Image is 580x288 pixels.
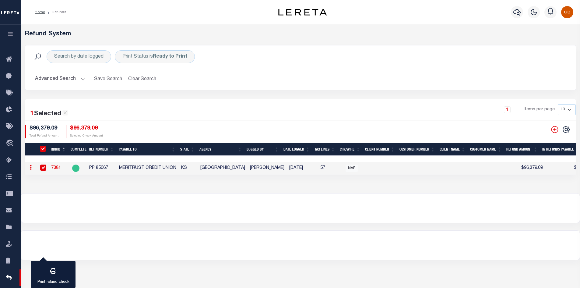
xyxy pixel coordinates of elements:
th: Client Name: activate to sort column ascending [437,143,468,156]
td: 57 [318,162,343,175]
div: Selected [30,109,68,119]
td: [GEOGRAPHIC_DATA] [198,162,248,175]
td: KS [179,162,198,175]
td: [PERSON_NAME] [248,162,287,175]
th: RDRID: activate to sort column descending [48,143,68,156]
th: State: activate to sort column ascending [178,143,197,156]
a: Home [35,10,45,14]
b: Ready to Print [153,54,187,59]
th: Complete [68,143,86,156]
th: Date Logged: activate to sort column ascending [281,143,312,156]
th: Payable To: activate to sort column ascending [116,143,178,156]
span: 1 [30,111,34,117]
h4: $96,379.09 [30,125,58,132]
li: Refunds [45,9,66,15]
button: Save Search [90,73,126,85]
th: Chk/Wire: activate to sort column ascending [337,143,363,156]
p: Selected Check Amount [70,134,103,138]
th: Customer Number: activate to sort column ascending [397,143,437,156]
a: 7381 [51,166,61,170]
td: [DATE] [287,162,318,175]
div: Print Status is [115,50,195,63]
th: Ref Number: activate to sort column ascending [86,143,116,156]
p: Print refund check [37,279,69,285]
th: RefundDepositRegisterID [36,143,49,156]
p: Total Refund Amount [30,134,58,138]
img: logo-dark.svg [278,9,327,16]
td: MERITRUST CREDIT UNION [117,162,179,175]
h5: Refund System [25,30,576,38]
img: svg+xml;base64,PHN2ZyB4bWxucz0iaHR0cDovL3d3dy53My5vcmcvMjAwMC9zdmciIHBvaW50ZXItZXZlbnRzPSJub25lIi... [561,6,573,18]
th: Tax Lines: activate to sort column ascending [312,143,337,156]
button: Advanced Search [35,73,86,85]
h4: $96,379.09 [70,125,103,132]
th: Customer Name: activate to sort column ascending [468,143,504,156]
span: NAP [346,165,358,172]
th: Client Number: activate to sort column ascending [363,143,397,156]
div: Search by date logged [47,50,111,63]
th: Refund Amount: activate to sort column ascending [504,143,540,156]
a: 1 [504,106,511,113]
th: Logged By: activate to sort column ascending [244,143,281,156]
button: Clear Search [126,73,159,85]
i: travel_explore [6,140,16,148]
td: PP 85067 [87,162,117,175]
span: Items per page [524,106,555,113]
td: $96,379.09 [509,162,545,175]
th: Agency: activate to sort column ascending [197,143,244,156]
